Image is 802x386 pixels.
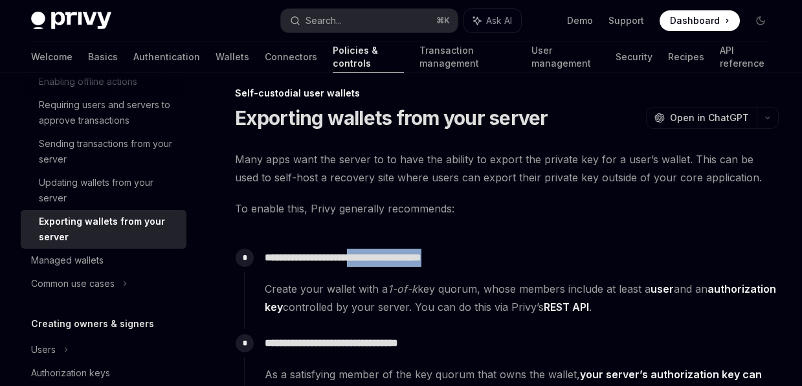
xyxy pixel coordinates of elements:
span: Dashboard [670,14,720,27]
a: Basics [88,41,118,73]
a: Security [616,41,652,73]
div: Requiring users and servers to approve transactions [39,97,179,128]
button: Toggle dark mode [750,10,771,31]
span: Open in ChatGPT [670,111,749,124]
a: Dashboard [660,10,740,31]
div: Authorization keys [31,365,110,381]
h5: Creating owners & signers [31,316,154,332]
a: Recipes [668,41,704,73]
div: Search... [306,13,342,28]
a: Connectors [265,41,317,73]
strong: user [651,282,674,295]
h1: Exporting wallets from your server [235,106,548,130]
a: Requiring users and servers to approve transactions [21,93,186,132]
div: Managed wallets [31,253,104,268]
a: Managed wallets [21,249,186,272]
a: REST API [544,301,589,314]
em: 1-of-k [388,282,418,295]
button: Ask AI [464,9,521,32]
span: Ask AI [486,14,512,27]
div: Common use cases [31,276,115,291]
a: Authentication [133,41,200,73]
a: Sending transactions from your server [21,132,186,171]
span: Many apps want the server to to have the ability to export the private key for a user’s wallet. T... [235,150,779,187]
div: Exporting wallets from your server [39,214,179,245]
a: Policies & controls [333,41,404,73]
a: Welcome [31,41,72,73]
span: Create your wallet with a key quorum, whose members include at least a and an controlled by your ... [265,280,778,316]
a: User management [531,41,600,73]
a: Wallets [216,41,249,73]
div: Sending transactions from your server [39,136,179,167]
a: Updating wallets from your server [21,171,186,210]
a: Demo [567,14,593,27]
div: Self-custodial user wallets [235,87,779,100]
span: To enable this, Privy generally recommends: [235,199,779,218]
a: Transaction management [419,41,516,73]
img: dark logo [31,12,111,30]
span: ⌘ K [436,16,450,26]
a: Authorization keys [21,361,186,385]
button: Open in ChatGPT [646,107,757,129]
a: Exporting wallets from your server [21,210,186,249]
div: Updating wallets from your server [39,175,179,206]
button: Search...⌘K [281,9,457,32]
div: Users [31,342,56,358]
a: API reference [720,41,771,73]
a: Support [608,14,644,27]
